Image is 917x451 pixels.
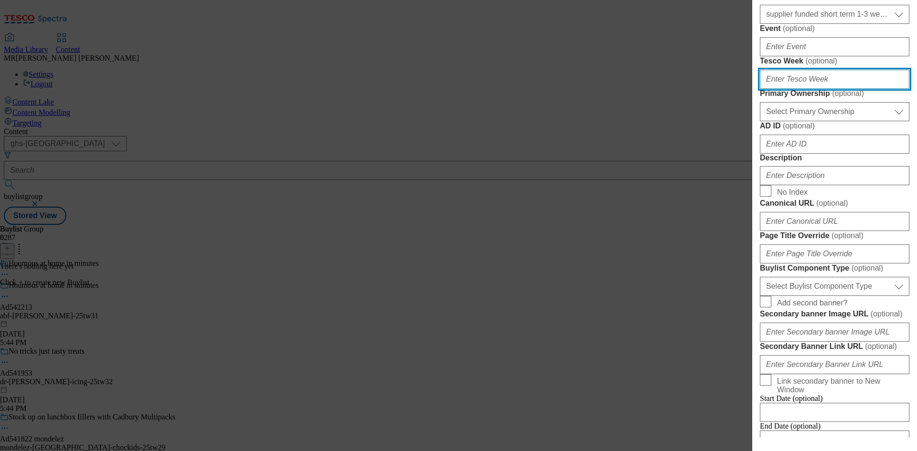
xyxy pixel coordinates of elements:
label: Tesco Week [760,56,909,66]
input: Enter Event [760,37,909,56]
label: AD ID [760,121,909,131]
input: Enter Canonical URL [760,212,909,231]
input: Enter Date [760,430,909,450]
label: Canonical URL [760,199,909,208]
input: Enter AD ID [760,135,909,154]
span: ( optional ) [832,231,864,240]
span: ( optional ) [832,89,864,97]
label: Description [760,154,909,162]
span: End Date (optional) [760,422,821,430]
span: ( optional ) [865,342,897,350]
label: Secondary Banner Link URL [760,342,909,351]
input: Enter Page Title Override [760,244,909,263]
input: Enter Date [760,403,909,422]
input: Enter Tesco Week [760,70,909,89]
span: ( optional ) [783,122,815,130]
label: Secondary banner Image URL [760,309,909,319]
label: Event [760,24,909,33]
label: Page Title Override [760,231,909,241]
span: ( optional ) [783,24,815,32]
input: Enter Secondary banner Image URL [760,323,909,342]
span: ( optional ) [871,310,903,318]
span: ( optional ) [852,264,884,272]
span: Add second banner? [777,299,848,307]
span: ( optional ) [816,199,848,207]
span: No Index [777,188,808,197]
label: Primary Ownership [760,89,909,98]
input: Enter Description [760,166,909,185]
span: ( optional ) [805,57,837,65]
span: Link secondary banner to New Window [777,377,906,394]
input: Enter Secondary Banner Link URL [760,355,909,374]
span: Start Date (optional) [760,394,823,402]
label: Buylist Component Type [760,263,909,273]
